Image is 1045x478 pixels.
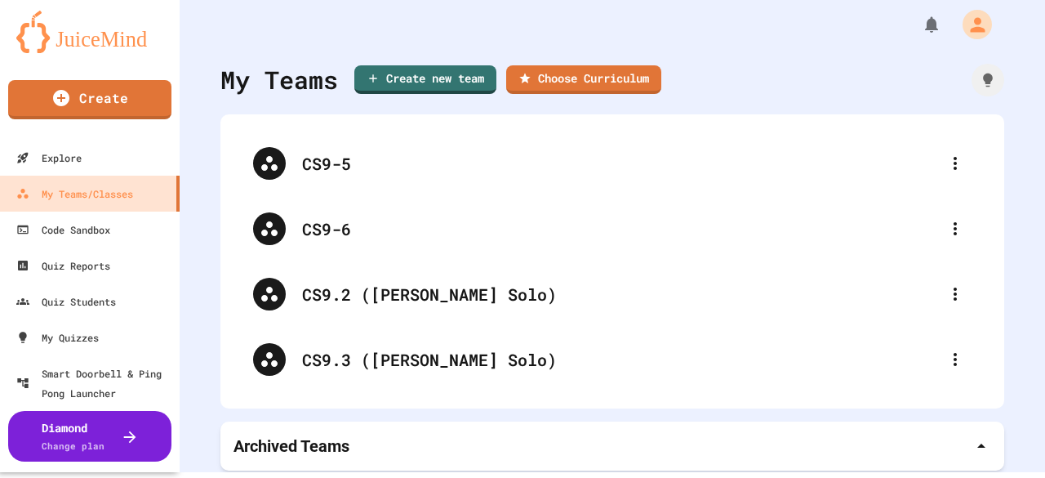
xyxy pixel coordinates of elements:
img: logo-orange.svg [16,11,163,53]
div: My Quizzes [16,328,99,347]
div: My Notifications [892,11,945,38]
div: My Account [945,6,996,43]
div: CS9.2 ([PERSON_NAME] Solo) [237,261,988,327]
div: Explore [16,148,82,168]
div: CS9-5 [237,131,988,196]
div: CS9.3 ([PERSON_NAME] Solo) [237,327,988,392]
div: How it works [972,64,1004,96]
p: Archived Teams [233,435,349,458]
div: My Teams/Classes [16,184,133,203]
div: Quiz Students [16,292,116,311]
div: Quiz Reports [16,256,110,275]
a: Choose Curriculum [506,65,661,94]
div: CS9-5 [302,151,939,176]
div: CS9.3 ([PERSON_NAME] Solo) [302,347,939,372]
div: CS9-6 [302,217,939,241]
div: My Teams [220,61,338,98]
span: Change plan [42,440,104,452]
a: Create new team [354,65,496,94]
a: Create [8,80,171,119]
div: CS9.2 ([PERSON_NAME] Solo) [302,282,939,306]
div: Code Sandbox [16,220,110,239]
div: Diamond [42,419,104,453]
div: CS9-6 [237,196,988,261]
button: DiamondChange plan [8,411,171,462]
div: Smart Doorbell & Ping Pong Launcher [16,364,173,403]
